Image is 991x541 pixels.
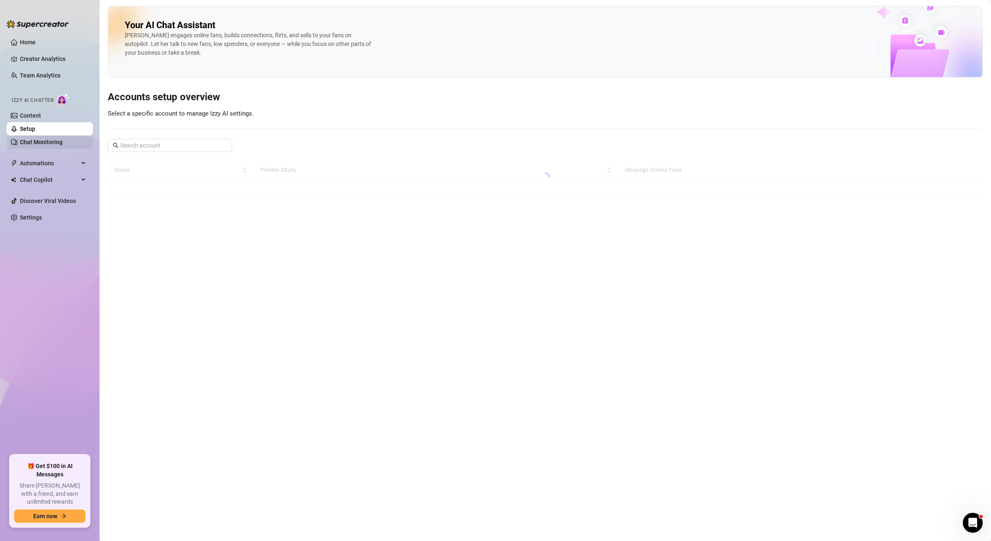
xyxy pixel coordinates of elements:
span: Earn now [33,513,57,519]
a: Content [20,112,41,119]
a: Settings [20,214,42,221]
span: search [113,142,119,148]
img: AI Chatter [57,93,70,105]
span: 🎁 Get $100 in AI Messages [14,462,85,478]
a: Setup [20,126,35,132]
span: Chat Copilot [20,173,79,186]
span: Share [PERSON_NAME] with a friend, and earn unlimited rewards [14,482,85,506]
button: Earn nowarrow-right [14,510,85,523]
a: Discover Viral Videos [20,198,76,204]
input: Search account [120,141,221,150]
span: Izzy AI Chatter [12,97,53,104]
a: Team Analytics [20,72,61,79]
img: Chat Copilot [11,177,16,183]
h3: Accounts setup overview [108,91,983,104]
span: arrow-right [61,513,66,519]
a: Creator Analytics [20,52,86,65]
span: Automations [20,157,79,170]
h2: Your AI Chat Assistant [125,19,215,31]
img: logo-BBDzfeDw.svg [7,20,69,28]
div: [PERSON_NAME] engages online fans, builds connections, flirts, and sells to your fans on autopilo... [125,31,374,57]
a: Chat Monitoring [20,139,63,145]
span: Select a specific account to manage Izzy AI settings. [108,110,254,117]
iframe: Intercom live chat [963,513,983,533]
span: thunderbolt [11,160,17,167]
span: loading [540,172,550,182]
a: Home [20,39,36,46]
